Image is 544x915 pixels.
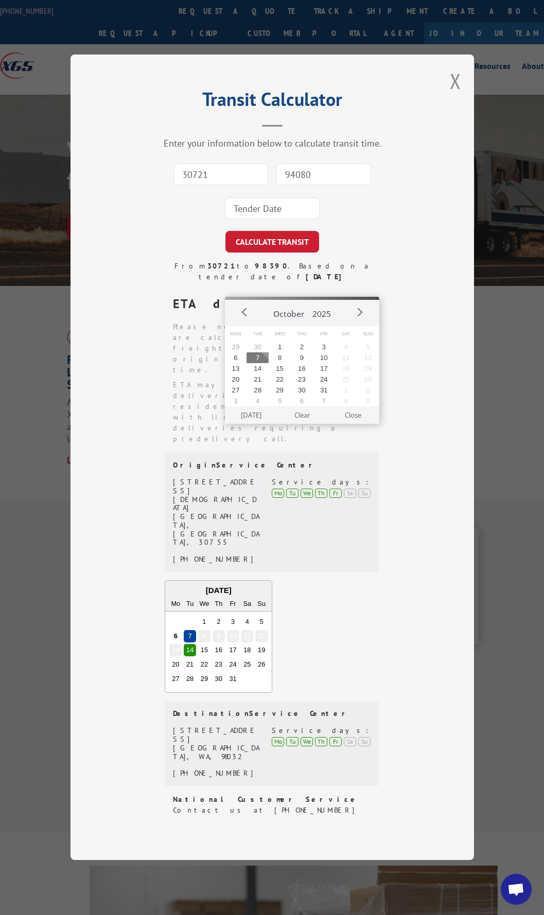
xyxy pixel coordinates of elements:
[173,295,380,314] div: ETA date is
[269,374,291,385] button: 22
[313,327,335,342] span: Fri
[173,805,380,816] div: Contact us at [PHONE_NUMBER]
[255,630,268,642] div: Choose Sunday, October 12th, 2025
[247,327,269,342] span: Tue
[301,489,313,498] div: We
[173,461,371,470] div: Origin Service Center
[225,342,247,352] button: 29
[169,598,182,610] div: Mo
[255,598,268,610] div: Su
[247,374,269,385] button: 21
[291,374,313,385] button: 23
[269,396,291,406] button: 5
[269,363,291,374] button: 15
[315,489,327,498] div: Th
[198,630,210,642] div: Choose Wednesday, October 8th, 2025
[225,198,320,220] input: Tender Date
[335,327,357,342] span: Sat
[247,396,269,406] button: 4
[301,737,313,746] div: We
[358,737,371,746] div: Su
[173,322,380,376] li: Please note that ETA dates are calculated based on freight being tendered at origin before 5:00 p...
[313,363,335,374] button: 17
[241,644,253,657] div: Choose Saturday, October 18th, 2025
[226,644,239,657] div: Choose Friday, October 17th, 2025
[291,385,313,396] button: 30
[450,67,461,95] button: Close modal
[237,304,253,320] button: Prev
[226,598,239,610] div: Fr
[225,396,247,406] button: 3
[122,92,423,112] h2: Transit Calculator
[225,327,247,342] span: Mon
[269,352,291,363] button: 8
[173,164,268,186] input: Origin Zip
[169,630,182,642] div: Choose Monday, October 6th, 2025
[225,231,319,253] button: CALCULATE TRANSIT
[305,273,346,282] strong: [DATE]
[272,727,371,735] div: Service days:
[335,396,357,406] button: 8
[335,342,357,352] button: 4
[255,659,268,671] div: Choose Sunday, October 26th, 2025
[198,598,210,610] div: We
[198,673,210,686] div: Choose Wednesday, October 29th, 2025
[327,406,378,424] button: Close
[357,396,379,406] button: 9
[241,630,253,642] div: Choose Saturday, October 11th, 2025
[269,342,291,352] button: 1
[357,363,379,374] button: 19
[212,659,224,671] div: Choose Thursday, October 23rd, 2025
[173,380,380,445] li: ETA may be affected for deliveries made to residential areas, areas with limited access, or deliv...
[173,769,260,778] div: [PHONE_NUMBER]
[255,262,288,271] strong: 98390
[198,616,210,628] div: Choose Wednesday, October 1st, 2025
[335,385,357,396] button: 1
[198,659,210,671] div: Choose Wednesday, October 22nd, 2025
[276,406,327,424] button: Clear
[315,737,327,746] div: Th
[225,363,247,374] button: 13
[303,296,366,312] strong: [DATE]
[313,385,335,396] button: 31
[247,385,269,396] button: 28
[247,342,269,352] button: 30
[173,795,359,804] strong: National Customer Service
[269,327,291,342] span: Wed
[226,616,239,628] div: Choose Friday, October 3rd, 2025
[165,261,380,283] div: From to . Based on a tender date of
[212,616,224,628] div: Choose Thursday, October 2nd, 2025
[241,616,253,628] div: Choose Saturday, October 4th, 2025
[241,659,253,671] div: Choose Saturday, October 25th, 2025
[247,363,269,374] button: 14
[313,396,335,406] button: 7
[207,262,237,271] strong: 30721
[184,598,196,610] div: Tu
[357,352,379,363] button: 12
[226,630,239,642] div: Choose Friday, October 10th, 2025
[173,710,371,719] div: Destination Service Center
[212,673,224,686] div: Choose Thursday, October 30th, 2025
[276,164,371,186] input: Dest. Zip
[173,513,260,547] div: [GEOGRAPHIC_DATA], [GEOGRAPHIC_DATA], 30755
[344,489,356,498] div: Sa
[184,673,196,686] div: Choose Tuesday, October 28th, 2025
[313,342,335,352] button: 3
[169,644,182,657] div: Choose Monday, October 13th, 2025
[358,489,371,498] div: Su
[212,644,224,657] div: Choose Thursday, October 16th, 2025
[212,630,224,642] div: Choose Thursday, October 9th, 2025
[344,737,356,746] div: Sa
[225,385,247,396] button: 27
[225,406,276,424] button: [DATE]
[122,137,423,149] div: Enter your information below to calculate transit time.
[313,352,335,363] button: 10
[255,644,268,657] div: Choose Sunday, October 19th, 2025
[357,385,379,396] button: 2
[291,342,313,352] button: 2
[184,644,196,657] div: Choose Tuesday, October 14th, 2025
[212,598,224,610] div: Th
[286,737,299,746] div: Tu
[501,874,532,905] div: Open chat
[173,727,260,744] div: [STREET_ADDRESS]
